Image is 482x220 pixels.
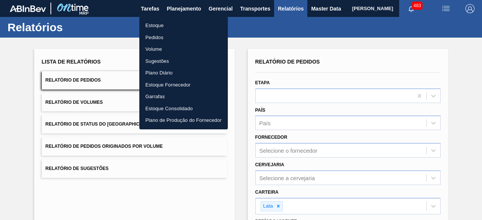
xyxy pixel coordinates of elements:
[139,55,228,67] a: Sugestões
[139,67,228,79] a: Plano Diário
[139,43,228,55] a: Volume
[139,91,228,103] a: Garrafas
[139,103,228,115] a: Estoque Consolidado
[139,20,228,32] a: Estoque
[139,79,228,91] a: Estoque Fornecedor
[139,114,228,126] a: Plano de Produção do Fornecedor
[139,32,228,44] a: Pedidos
